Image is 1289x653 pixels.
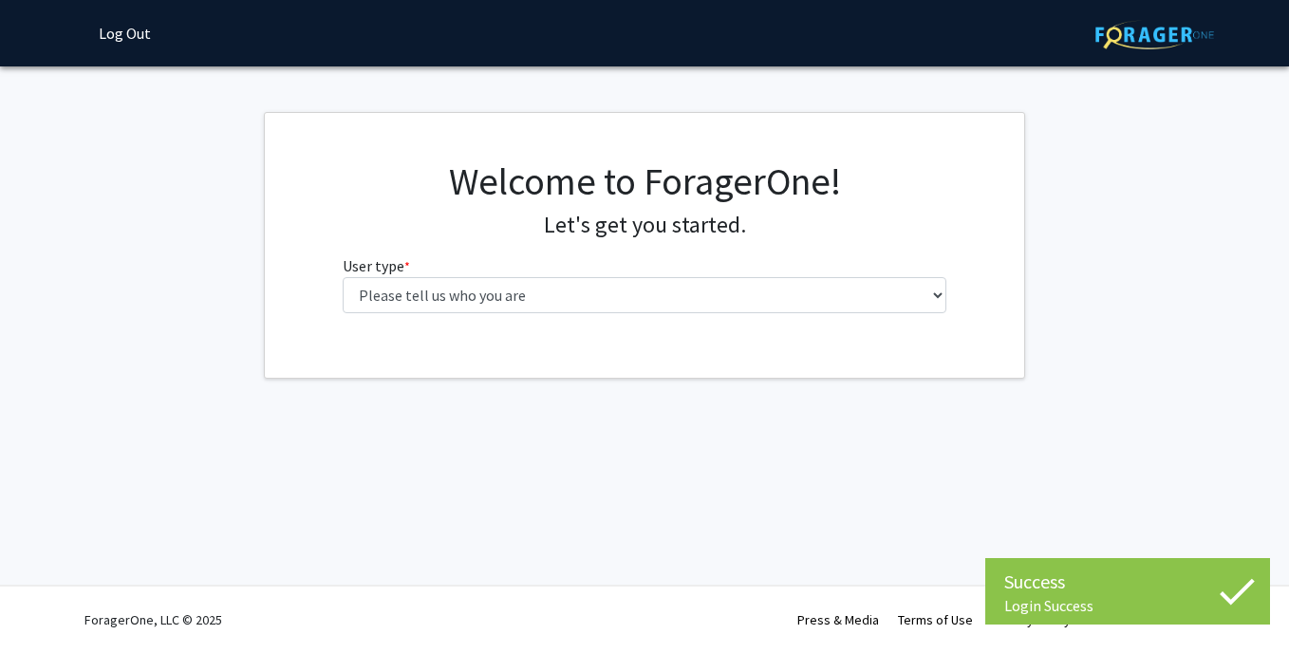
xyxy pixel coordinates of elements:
label: User type [343,254,410,277]
img: ForagerOne Logo [1095,20,1214,49]
h4: Let's get you started. [343,212,947,239]
a: Terms of Use [898,611,973,628]
a: Press & Media [797,611,879,628]
div: ForagerOne, LLC © 2025 [84,587,222,653]
div: Success [1004,568,1251,596]
h1: Welcome to ForagerOne! [343,159,947,204]
div: Login Success [1004,596,1251,615]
